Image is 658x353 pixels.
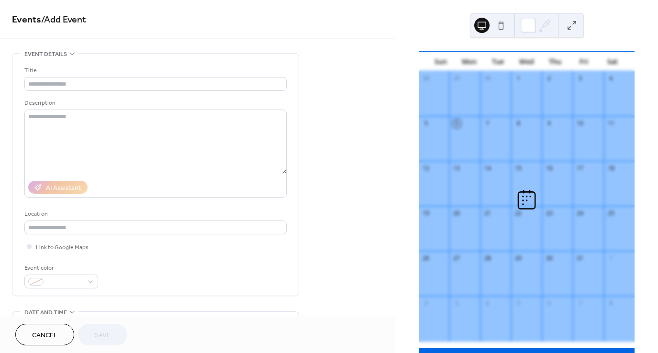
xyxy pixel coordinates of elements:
[607,120,615,128] div: 11
[15,324,74,345] button: Cancel
[24,308,67,318] span: Date and time
[422,254,430,263] div: 26
[453,299,461,308] div: 3
[422,299,430,308] div: 2
[483,120,491,128] div: 7
[576,120,584,128] div: 10
[422,165,430,173] div: 12
[24,66,285,76] div: Title
[426,52,455,71] div: Sun
[453,120,461,128] div: 6
[24,98,285,108] div: Description
[422,120,430,128] div: 5
[541,52,569,71] div: Thu
[483,210,491,218] div: 21
[576,299,584,308] div: 7
[24,263,96,273] div: Event color
[607,165,615,173] div: 18
[545,75,553,83] div: 2
[598,52,627,71] div: Sat
[24,209,285,219] div: Location
[484,52,513,71] div: Tue
[24,49,67,59] span: Event details
[514,254,523,263] div: 29
[514,120,523,128] div: 8
[12,11,41,29] a: Events
[545,120,553,128] div: 9
[422,210,430,218] div: 19
[455,52,484,71] div: Mon
[576,210,584,218] div: 24
[607,299,615,308] div: 8
[453,210,461,218] div: 20
[607,75,615,83] div: 4
[483,165,491,173] div: 14
[453,254,461,263] div: 27
[545,210,553,218] div: 23
[483,75,491,83] div: 30
[41,11,86,29] span: / Add Event
[32,331,57,341] span: Cancel
[483,299,491,308] div: 4
[483,254,491,263] div: 28
[607,254,615,263] div: 1
[513,52,541,71] div: Wed
[514,165,523,173] div: 15
[36,243,89,253] span: Link to Google Maps
[576,75,584,83] div: 3
[576,254,584,263] div: 31
[576,165,584,173] div: 17
[545,254,553,263] div: 30
[514,210,523,218] div: 22
[514,75,523,83] div: 1
[569,52,598,71] div: Fri
[545,299,553,308] div: 6
[453,165,461,173] div: 13
[422,75,430,83] div: 28
[514,299,523,308] div: 5
[453,75,461,83] div: 29
[607,210,615,218] div: 25
[545,165,553,173] div: 16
